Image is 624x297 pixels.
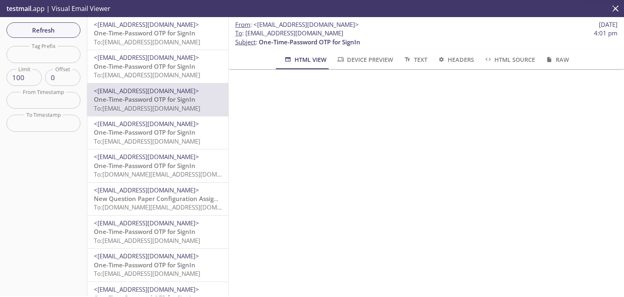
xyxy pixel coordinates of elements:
[94,95,195,103] span: One-Time-Password OTP for SignIn
[94,104,200,112] span: To: [EMAIL_ADDRESS][DOMAIN_NAME]
[94,252,199,260] span: <[EMAIL_ADDRESS][DOMAIN_NAME]>
[437,55,474,65] span: Headers
[235,29,617,46] p: :
[235,20,250,28] span: From
[94,153,199,161] span: <[EMAIL_ADDRESS][DOMAIN_NAME]>
[87,216,228,248] div: <[EMAIL_ADDRESS][DOMAIN_NAME]>One-Time-Password OTP for SignInTo:[EMAIL_ADDRESS][DOMAIN_NAME]
[259,38,360,46] span: One-Time-Password OTP for SignIn
[235,29,242,37] span: To
[87,17,228,50] div: <[EMAIL_ADDRESS][DOMAIN_NAME]>One-Time-Password OTP for SignInTo:[EMAIL_ADDRESS][DOMAIN_NAME]
[94,137,200,145] span: To: [EMAIL_ADDRESS][DOMAIN_NAME]
[94,38,200,46] span: To: [EMAIL_ADDRESS][DOMAIN_NAME]
[94,162,195,170] span: One-Time-Password OTP for SignIn
[403,55,427,65] span: Text
[87,249,228,281] div: <[EMAIL_ADDRESS][DOMAIN_NAME]>One-Time-Password OTP for SignInTo:[EMAIL_ADDRESS][DOMAIN_NAME]
[336,55,393,65] span: Device Preview
[94,53,199,61] span: <[EMAIL_ADDRESS][DOMAIN_NAME]>
[94,71,200,79] span: To: [EMAIL_ADDRESS][DOMAIN_NAME]
[94,120,199,128] span: <[EMAIL_ADDRESS][DOMAIN_NAME]>
[253,20,359,28] span: <[EMAIL_ADDRESS][DOMAIN_NAME]>
[545,55,569,65] span: Raw
[594,29,617,37] span: 4:01 pm
[94,128,195,136] span: One-Time-Password OTP for SignIn
[94,261,195,269] span: One-Time-Password OTP for SignIn
[87,50,228,83] div: <[EMAIL_ADDRESS][DOMAIN_NAME]>One-Time-Password OTP for SignInTo:[EMAIL_ADDRESS][DOMAIN_NAME]
[284,55,326,65] span: HTML View
[235,29,343,37] span: : [EMAIL_ADDRESS][DOMAIN_NAME]
[87,83,228,116] div: <[EMAIL_ADDRESS][DOMAIN_NAME]>One-Time-Password OTP for SignInTo:[EMAIL_ADDRESS][DOMAIN_NAME]
[6,22,80,38] button: Refresh
[6,4,31,13] span: testmail
[94,62,195,70] span: One-Time-Password OTP for SignIn
[484,55,535,65] span: HTML Source
[94,170,248,178] span: To: [DOMAIN_NAME][EMAIL_ADDRESS][DOMAIN_NAME]
[87,116,228,149] div: <[EMAIL_ADDRESS][DOMAIN_NAME]>One-Time-Password OTP for SignInTo:[EMAIL_ADDRESS][DOMAIN_NAME]
[87,149,228,182] div: <[EMAIL_ADDRESS][DOMAIN_NAME]>One-Time-Password OTP for SignInTo:[DOMAIN_NAME][EMAIL_ADDRESS][DOM...
[94,29,195,37] span: One-Time-Password OTP for SignIn
[94,194,246,203] span: New Question Paper Configuration Assigned to You
[94,20,199,28] span: <[EMAIL_ADDRESS][DOMAIN_NAME]>
[94,236,200,245] span: To: [EMAIL_ADDRESS][DOMAIN_NAME]
[235,20,359,29] span: :
[94,87,199,95] span: <[EMAIL_ADDRESS][DOMAIN_NAME]>
[94,269,200,277] span: To: [EMAIL_ADDRESS][DOMAIN_NAME]
[599,20,617,29] span: [DATE]
[94,186,199,194] span: <[EMAIL_ADDRESS][DOMAIN_NAME]>
[94,219,199,227] span: <[EMAIL_ADDRESS][DOMAIN_NAME]>
[235,38,256,46] span: Subject
[94,285,199,293] span: <[EMAIL_ADDRESS][DOMAIN_NAME]>
[94,203,248,211] span: To: [DOMAIN_NAME][EMAIL_ADDRESS][DOMAIN_NAME]
[94,227,195,236] span: One-Time-Password OTP for SignIn
[13,25,74,35] span: Refresh
[87,183,228,215] div: <[EMAIL_ADDRESS][DOMAIN_NAME]>New Question Paper Configuration Assigned to YouTo:[DOMAIN_NAME][EM...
